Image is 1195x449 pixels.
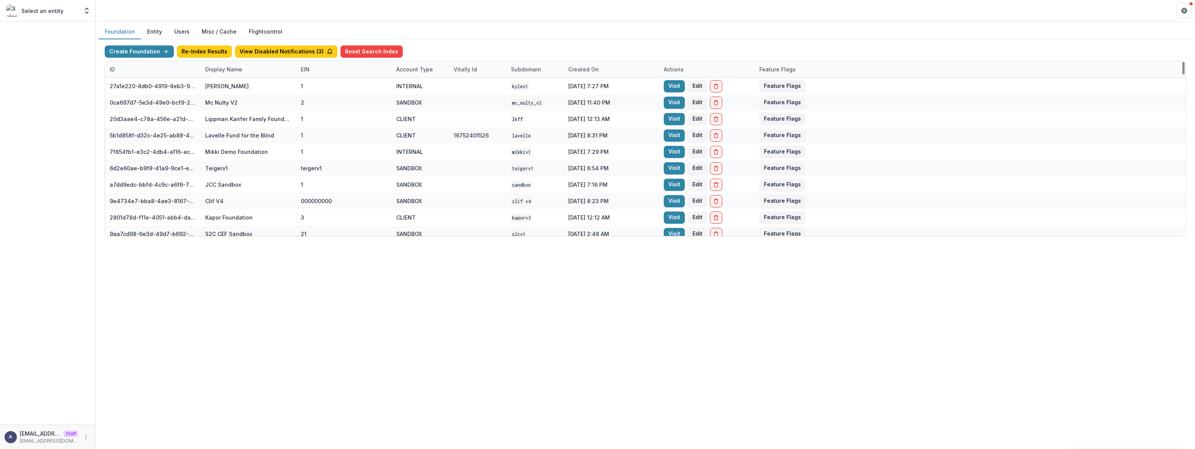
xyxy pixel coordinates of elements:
[759,146,806,158] button: Feature Flags
[759,97,806,109] button: Feature Flags
[564,61,659,78] div: Created on
[205,164,228,172] div: Teigerv1
[110,164,196,172] div: 6d2e60ae-b9f8-41a9-9ce1-e608d0f20ec5
[511,82,529,90] code: kylev1
[20,438,78,444] p: [EMAIL_ADDRESS][DOMAIN_NAME]
[201,61,296,78] div: Display Name
[105,45,174,58] button: Create Foundation
[710,162,722,174] button: Delete Foundation
[755,61,850,78] div: Feature Flags
[564,78,659,94] div: [DATE] 7:27 PM
[710,228,722,240] button: Delete Foundation
[296,65,314,73] div: EIN
[110,213,196,221] div: 2801d78d-f11e-4051-abb4-dab00da98882
[664,146,685,158] a: Visit
[105,65,120,73] div: ID
[6,5,18,17] img: Select an entity
[710,179,722,191] button: Delete Foundation
[664,179,685,191] a: Visit
[511,230,527,238] code: s2cv1
[564,94,659,111] div: [DATE] 11:40 PM
[205,197,224,205] div: Clif V4
[710,212,722,224] button: Delete Foundation
[301,213,304,221] div: 3
[564,176,659,193] div: [DATE] 7:16 PM
[301,148,303,156] div: 1
[688,162,707,174] button: Edit
[564,111,659,127] div: [DATE] 12:13 AM
[110,181,196,189] div: a7dd9edc-bbfd-4c9c-a6f6-76d0743bf1cd
[564,226,659,242] div: [DATE] 2:48 AM
[396,82,423,90] div: INTERNAL
[301,82,303,90] div: 1
[396,148,423,156] div: INTERNAL
[710,195,722,207] button: Delete Foundation
[664,195,685,207] a: Visit
[710,146,722,158] button: Delete Foundation
[564,144,659,160] div: [DATE] 7:29 PM
[759,129,806,142] button: Feature Flags
[205,148,268,156] div: Mikki Demo Foundation
[664,129,685,142] a: Visit
[196,24,243,39] button: Misc / Cache
[205,115,292,123] div: Lippman Kanfer Family Foundation
[396,181,422,189] div: SANDBOX
[177,45,232,58] button: Re-Index Results
[506,61,564,78] div: Subdomain
[659,65,688,73] div: Actions
[710,129,722,142] button: Delete Foundation
[396,131,416,139] div: CLIENT
[301,131,303,139] div: 1
[110,82,196,90] div: 27a1e220-8db0-4919-8eb3-9f29ee33f7b0
[688,80,707,92] button: Edit
[168,24,196,39] button: Users
[341,45,403,58] button: Reset Search Index
[449,65,482,73] div: Vitally Id
[659,61,755,78] div: Actions
[759,179,806,191] button: Feature Flags
[205,82,249,90] div: [PERSON_NAME]
[110,148,196,156] div: 7f854fb1-e3c2-4db4-a116-aca576521abc
[511,132,532,140] code: lavelle
[664,228,685,240] a: Visit
[63,430,78,437] p: Staff
[688,212,707,224] button: Edit
[99,24,141,39] button: Foundation
[20,430,60,438] p: [EMAIL_ADDRESS][DOMAIN_NAME]
[1177,3,1192,18] button: Get Help
[201,65,247,73] div: Display Name
[396,213,416,221] div: CLIENT
[301,197,332,205] div: 000000000
[511,115,524,123] code: lkff
[235,45,337,58] button: View Disabled Notifications (3)
[396,230,422,238] div: SANDBOX
[755,65,800,73] div: Feature Flags
[511,197,532,205] code: Clif V4
[710,97,722,109] button: Delete Foundation
[688,195,707,207] button: Edit
[688,179,707,191] button: Edit
[9,434,13,439] div: adhitya@trytemelio.com
[664,162,685,174] a: Visit
[396,164,422,172] div: SANDBOX
[110,131,196,139] div: 5b1d858f-d32c-4e25-ab88-434536713791
[21,7,63,15] p: Select an entity
[664,97,685,109] a: Visit
[301,230,306,238] div: 21
[81,433,91,442] button: More
[301,99,304,107] div: 2
[205,131,274,139] div: Lavelle Fund for the Blind
[301,181,303,189] div: 1
[759,113,806,125] button: Feature Flags
[110,115,196,123] div: 20d3aae4-c78a-456e-a21d-91c97a6a725f
[759,212,806,224] button: Feature Flags
[392,61,449,78] div: Account Type
[454,131,489,139] div: 16752401526
[759,195,806,207] button: Feature Flags
[205,213,253,221] div: Kapor Foundation
[396,115,416,123] div: CLIENT
[511,99,543,107] code: mc_nulty_v2
[564,160,659,176] div: [DATE] 6:54 PM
